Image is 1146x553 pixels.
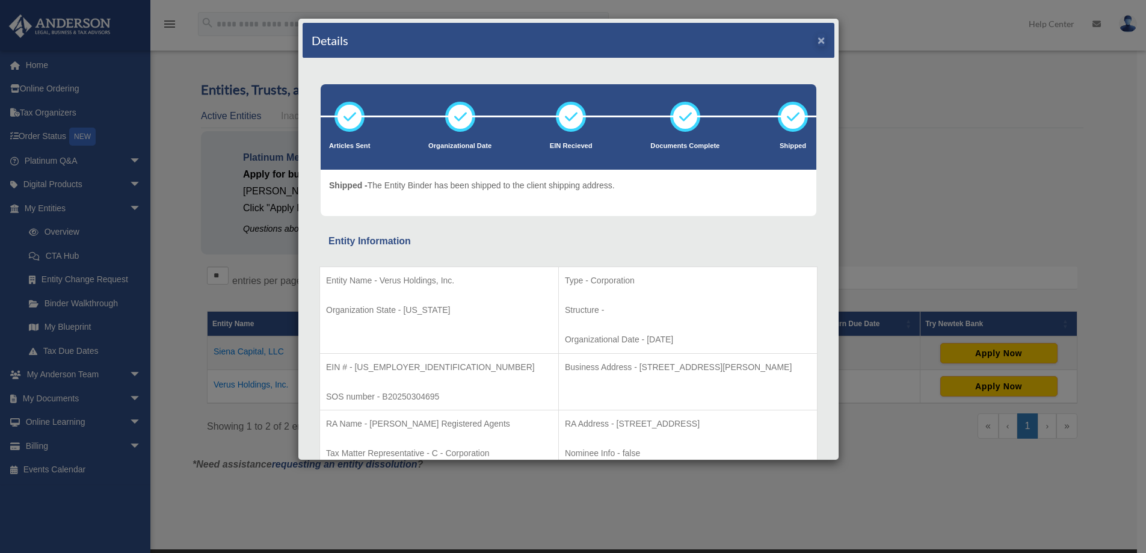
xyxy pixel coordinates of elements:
p: Tax Matter Representative - C - Corporation [326,446,552,461]
p: Documents Complete [650,140,719,152]
p: Type - Corporation [565,273,811,288]
button: × [818,34,825,46]
p: The Entity Binder has been shipped to the client shipping address. [329,178,615,193]
p: Entity Name - Verus Holdings, Inc. [326,273,552,288]
p: Organization State - [US_STATE] [326,303,552,318]
p: Organizational Date [428,140,491,152]
span: Shipped - [329,181,368,190]
p: Organizational Date - [DATE] [565,332,811,347]
p: Structure - [565,303,811,318]
p: RA Address - [STREET_ADDRESS] [565,416,811,431]
p: RA Name - [PERSON_NAME] Registered Agents [326,416,552,431]
p: EIN # - [US_EMPLOYER_IDENTIFICATION_NUMBER] [326,360,552,375]
h4: Details [312,32,348,49]
p: SOS number - B20250304695 [326,389,552,404]
div: Entity Information [328,233,809,250]
p: Business Address - [STREET_ADDRESS][PERSON_NAME] [565,360,811,375]
p: EIN Recieved [550,140,593,152]
p: Shipped [778,140,808,152]
p: Articles Sent [329,140,370,152]
p: Nominee Info - false [565,446,811,461]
